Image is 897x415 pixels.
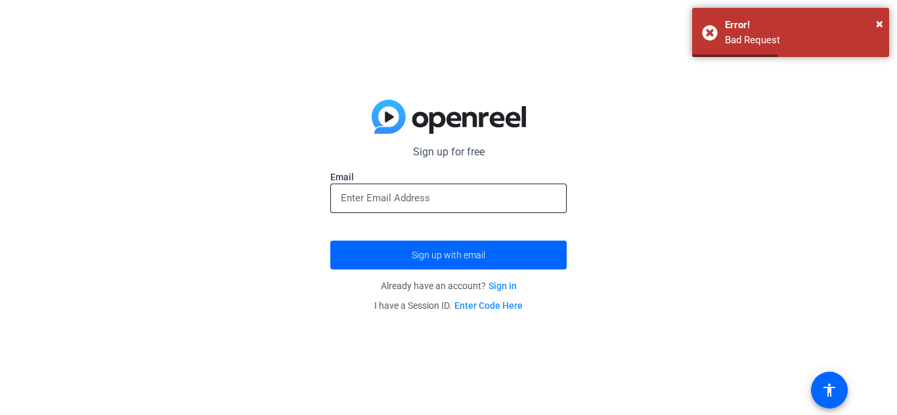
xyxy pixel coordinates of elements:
[330,241,567,269] button: Sign up with email
[372,100,526,134] img: blue-gradient.svg
[381,281,517,291] span: Already have an account?
[489,281,517,291] a: Sign in
[725,18,879,33] div: Error!
[725,33,879,48] div: Bad Request
[454,300,523,311] a: Enter Code Here
[330,144,567,160] p: Sign up for free
[341,190,556,206] input: Enter Email Address
[821,382,837,398] mat-icon: accessibility
[330,170,567,184] label: Email
[876,16,883,31] span: ×
[876,14,883,33] button: Close
[374,300,523,311] span: I have a Session ID.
